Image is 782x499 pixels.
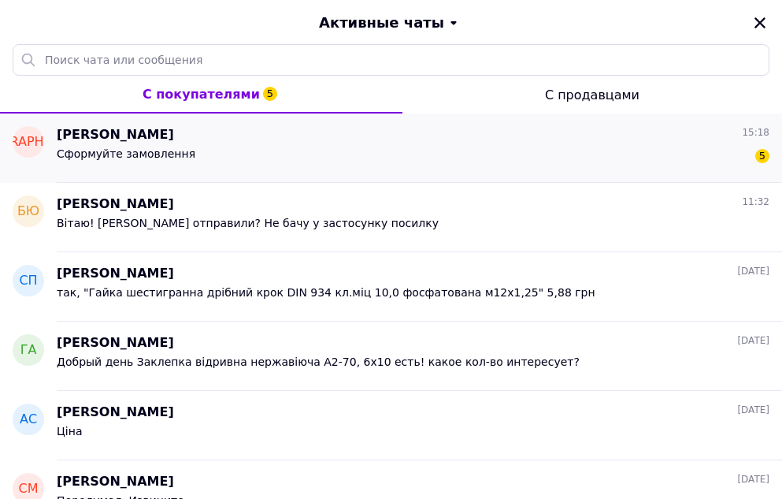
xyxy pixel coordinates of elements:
[20,411,37,429] span: АС
[737,473,769,486] span: [DATE]
[57,425,83,438] span: Ціна
[19,272,37,290] span: СП
[57,126,174,144] span: [PERSON_NAME]
[57,147,195,160] span: Сформуйте замовлення
[737,265,769,278] span: [DATE]
[402,76,782,114] button: С продавцами
[57,196,174,214] span: [PERSON_NAME]
[263,87,277,101] span: 5
[20,341,37,359] span: ГА
[737,334,769,348] span: [DATE]
[545,88,639,102] span: С продавцами
[57,404,174,422] span: [PERSON_NAME]
[57,334,174,352] span: [PERSON_NAME]
[755,149,769,163] span: 5
[57,217,439,229] span: Вітаю! [PERSON_NAME] отправили? Не бачу у застосунку посилку
[742,126,769,140] span: 15:18
[44,13,738,33] button: Активные чаты
[143,87,260,102] span: С покупателями
[19,480,39,498] span: СМ
[737,404,769,417] span: [DATE]
[57,473,174,491] span: [PERSON_NAME]
[57,265,174,283] span: [PERSON_NAME]
[57,286,595,299] span: так, "Гайка шестигранна дрібний крок DIN 934 кл.міц 10,0 фосфатована м12х1,25" 5,88 грн
[319,13,444,33] span: Активные чаты
[13,44,769,76] input: Поиск чата или сообщения
[742,196,769,209] span: 11:32
[750,13,769,32] button: Закрыть
[17,203,39,221] span: БЮ
[57,356,580,368] span: Добрый день Заклепка відривна нержавіюча А2-70, 6х10 есть! какое кол-во интересует?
